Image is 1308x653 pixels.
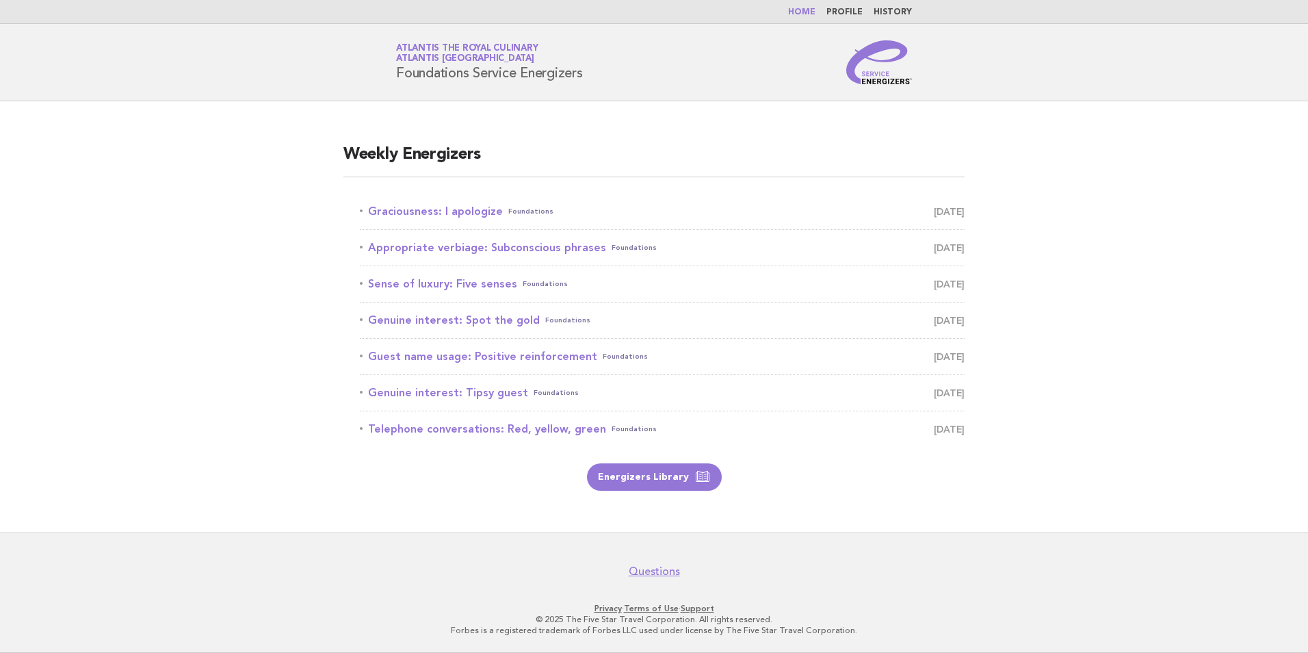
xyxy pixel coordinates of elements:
[235,625,1073,636] p: Forbes is a registered trademark of Forbes LLC used under license by The Five Star Travel Corpora...
[343,144,965,177] h2: Weekly Energizers
[934,420,965,439] span: [DATE]
[545,311,590,330] span: Foundations
[396,44,538,63] a: Atlantis the Royal CulinaryAtlantis [GEOGRAPHIC_DATA]
[934,383,965,402] span: [DATE]
[934,238,965,257] span: [DATE]
[681,604,714,613] a: Support
[624,604,679,613] a: Terms of Use
[846,40,912,84] img: Service Energizers
[360,347,965,366] a: Guest name usage: Positive reinforcementFoundations [DATE]
[826,8,863,16] a: Profile
[360,274,965,294] a: Sense of luxury: Five sensesFoundations [DATE]
[360,420,965,439] a: Telephone conversations: Red, yellow, greenFoundations [DATE]
[612,420,657,439] span: Foundations
[523,274,568,294] span: Foundations
[594,604,622,613] a: Privacy
[360,311,965,330] a: Genuine interest: Spot the goldFoundations [DATE]
[396,55,534,64] span: Atlantis [GEOGRAPHIC_DATA]
[360,383,965,402] a: Genuine interest: Tipsy guestFoundations [DATE]
[396,44,583,80] h1: Foundations Service Energizers
[360,238,965,257] a: Appropriate verbiage: Subconscious phrasesFoundations [DATE]
[603,347,648,366] span: Foundations
[629,565,680,578] a: Questions
[934,202,965,221] span: [DATE]
[612,238,657,257] span: Foundations
[360,202,965,221] a: Graciousness: I apologizeFoundations [DATE]
[934,311,965,330] span: [DATE]
[874,8,912,16] a: History
[934,347,965,366] span: [DATE]
[934,274,965,294] span: [DATE]
[587,463,722,491] a: Energizers Library
[788,8,815,16] a: Home
[508,202,553,221] span: Foundations
[534,383,579,402] span: Foundations
[235,614,1073,625] p: © 2025 The Five Star Travel Corporation. All rights reserved.
[235,603,1073,614] p: · ·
